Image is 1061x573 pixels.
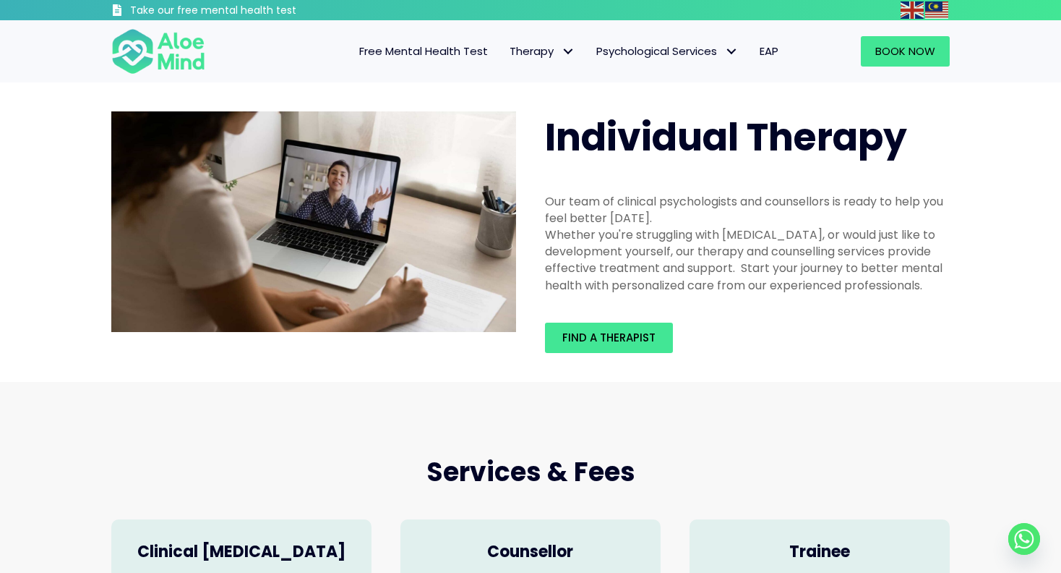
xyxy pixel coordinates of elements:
[348,36,499,67] a: Free Mental Health Test
[557,41,578,62] span: Therapy: submenu
[861,36,950,67] a: Book Now
[721,41,742,62] span: Psychological Services: submenu
[510,43,575,59] span: Therapy
[130,4,374,18] h3: Take our free mental health test
[875,43,935,59] span: Book Now
[925,1,948,19] img: ms
[585,36,749,67] a: Psychological ServicesPsychological Services: submenu
[704,541,935,564] h4: Trainee
[1008,523,1040,555] a: Whatsapp
[901,1,925,18] a: English
[111,27,205,75] img: Aloe mind Logo
[545,111,907,164] span: Individual Therapy
[415,541,646,564] h4: Counsellor
[111,4,374,20] a: Take our free mental health test
[359,43,488,59] span: Free Mental Health Test
[545,226,950,294] div: Whether you're struggling with [MEDICAL_DATA], or would just like to development yourself, our th...
[499,36,585,67] a: TherapyTherapy: submenu
[925,1,950,18] a: Malay
[749,36,789,67] a: EAP
[426,454,635,491] span: Services & Fees
[901,1,924,19] img: en
[596,43,738,59] span: Psychological Services
[224,36,789,67] nav: Menu
[545,323,673,353] a: Find a therapist
[126,541,357,564] h4: Clinical [MEDICAL_DATA]
[545,193,950,226] div: Our team of clinical psychologists and counsellors is ready to help you feel better [DATE].
[760,43,778,59] span: EAP
[111,111,516,333] img: Therapy online individual
[562,330,656,345] span: Find a therapist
